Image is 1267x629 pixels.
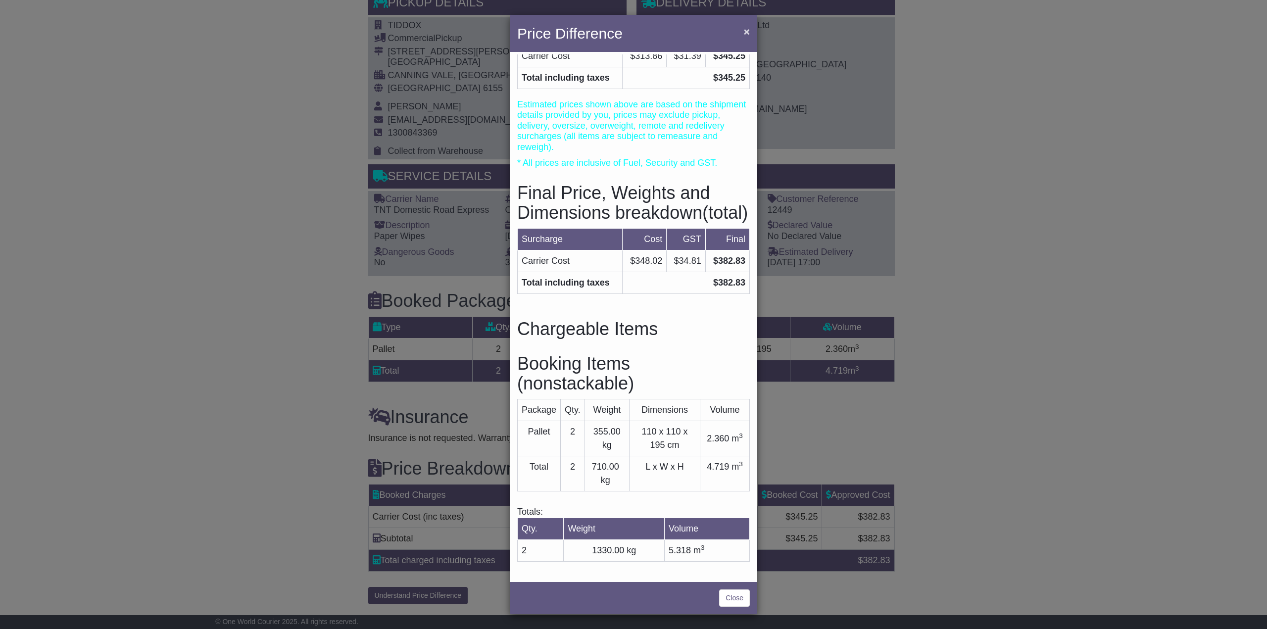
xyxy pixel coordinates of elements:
td: Qty. [561,399,585,421]
td: Weight [585,399,629,421]
span: Totals: [517,507,543,517]
td: Cost [622,229,666,250]
td: 355.00 kg [585,421,629,456]
td: 2 [561,421,585,456]
td: 2 [518,539,564,561]
td: Carrier Cost [518,250,623,272]
h3: Chargeable Items [517,319,750,339]
td: $348.02 [622,250,666,272]
sup: 3 [739,460,743,468]
td: Volume [665,518,750,539]
span: × [744,26,750,37]
td: Surcharge [518,229,623,250]
td: Qty. [518,518,564,539]
td: 4.719 m [700,456,750,491]
td: Weight [564,518,665,539]
td: Dimensions [629,399,700,421]
td: $345.25 [622,67,749,89]
sup: 3 [739,432,743,439]
a: Close [719,589,750,607]
td: Total including taxes [518,67,623,89]
h3: Booking Items (nonstackable) [517,354,750,393]
td: $31.39 [667,45,705,67]
span: 5.318 m [669,545,705,555]
td: Total [518,456,561,491]
h3: Final Price, Weights and Dimensions breakdown(total) [517,183,750,222]
td: Package [518,399,561,421]
td: 2.360 m [700,421,750,456]
h4: Price Difference [517,22,623,45]
td: Total including taxes [518,272,623,294]
td: 2 [561,456,585,491]
td: $313.86 [622,45,666,67]
p: * All prices are inclusive of Fuel, Security and GST. [517,158,750,169]
td: Carrier Cost [518,45,623,67]
td: Final [705,229,749,250]
td: $382.83 [705,250,749,272]
td: 110 x 110 x 195 cm [629,421,700,456]
td: 710.00 kg [585,456,629,491]
div: Pallet [522,425,556,438]
sup: 3 [701,544,705,551]
button: Close [739,21,755,42]
td: $345.25 [705,45,749,67]
td: Volume [700,399,750,421]
span: 1330.00 kg [592,545,636,555]
td: L x W x H [629,456,700,491]
td: $34.81 [667,250,705,272]
p: Estimated prices shown above are based on the shipment details provided by you, prices may exclud... [517,99,750,153]
td: GST [667,229,705,250]
td: $382.83 [622,272,749,294]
